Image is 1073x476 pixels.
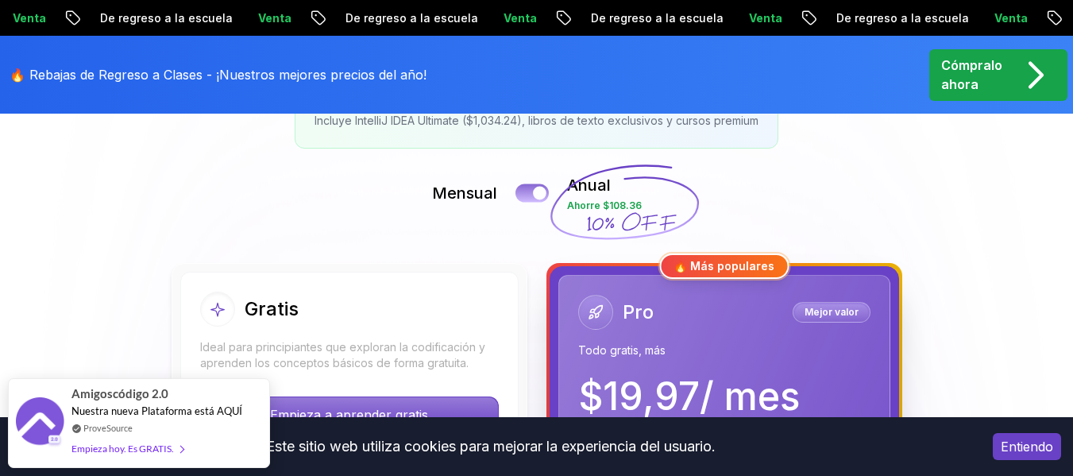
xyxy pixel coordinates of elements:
font: Amigoscódigo 2.0 [71,386,168,401]
font: Cómpralo ahora [941,57,1002,92]
font: Este sitio web utiliza cookies para mejorar la experiencia del usuario. [266,438,716,455]
a: Empieza a aprender gratis [200,407,499,423]
a: ProveSource [83,421,133,435]
font: De regreso a la escuela [589,11,721,25]
font: Venta [256,11,289,25]
font: Mensual [432,184,497,203]
font: Mejor valor [805,306,859,318]
font: Ideal para principiantes que exploran la codificación y aprenden los conceptos básicos de forma g... [200,340,485,370]
font: Venta [10,11,44,25]
font: Empieza hoy. Es GRATIS. [71,443,174,455]
font: Pro [623,300,654,323]
font: Entiendo [1001,439,1053,455]
font: De regreso a la escuela [343,11,476,25]
font: Empieza a aprender gratis [270,407,428,423]
button: Empieza a aprender gratis [200,397,499,433]
font: De regreso a la escuela [98,11,230,25]
font: $ [578,373,603,420]
font: De regreso a la escuela [834,11,967,25]
font: Gratis [245,297,299,320]
font: Incluye IntelliJ IDEA Ultimate ($1,034.24), libros de texto exclusivos y cursos premium [315,114,758,127]
font: / mes [700,373,800,420]
font: Todo gratis, más [578,343,666,357]
img: Imagen de notificación de prueba social de Provesource [16,397,64,449]
font: Venta [992,11,1025,25]
button: Aceptar cookies [993,433,1061,460]
font: Nuestra nueva Plataforma está AQUÍ [71,404,242,417]
font: Venta [501,11,535,25]
font: 🔥 Rebajas de Regreso a Clases - ¡Nuestros mejores precios del año! [10,67,426,83]
font: ProveSource [83,423,133,433]
font: 19,97 [603,373,700,420]
font: Venta [747,11,780,25]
